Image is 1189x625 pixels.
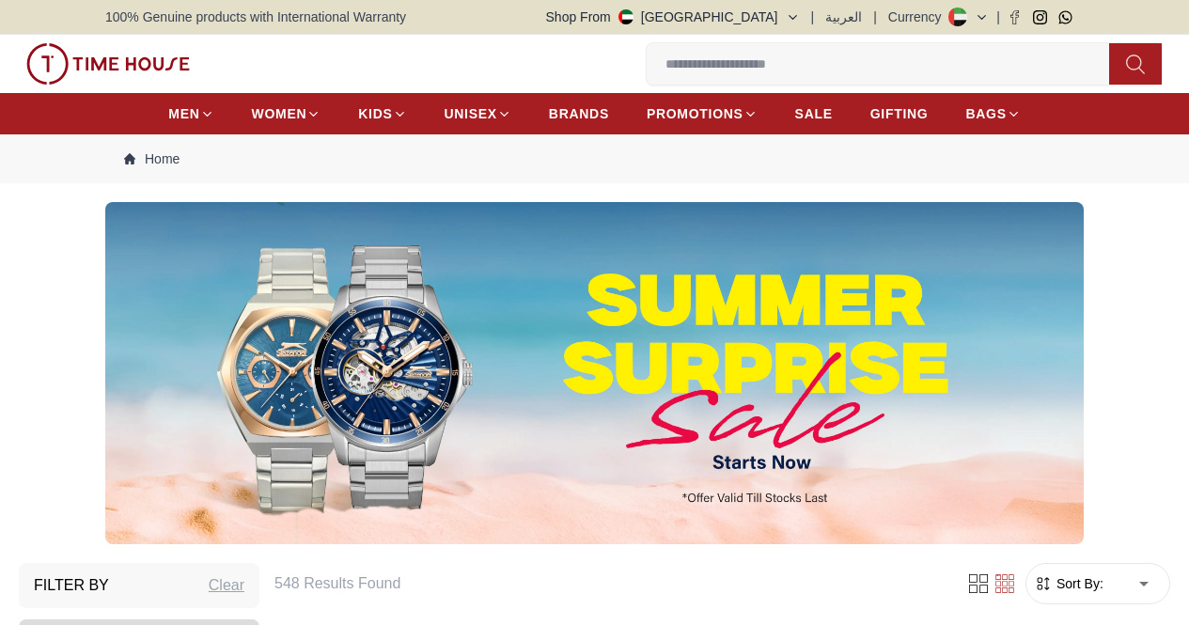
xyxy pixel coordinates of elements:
[124,149,180,168] a: Home
[358,104,392,123] span: KIDS
[1008,10,1022,24] a: Facebook
[168,104,199,123] span: MEN
[34,574,109,597] h3: Filter By
[546,8,800,26] button: Shop From[GEOGRAPHIC_DATA]
[795,97,833,131] a: SALE
[445,104,497,123] span: UNISEX
[965,97,1020,131] a: BAGS
[965,104,1006,123] span: BAGS
[870,97,929,131] a: GIFTING
[873,8,877,26] span: |
[168,97,213,131] a: MEN
[888,8,949,26] div: Currency
[647,104,743,123] span: PROMOTIONS
[795,104,833,123] span: SALE
[105,202,1084,544] img: ...
[274,572,943,595] h6: 548 Results Found
[209,574,244,597] div: Clear
[1058,10,1072,24] a: Whatsapp
[996,8,1000,26] span: |
[647,97,758,131] a: PROMOTIONS
[358,97,406,131] a: KIDS
[825,8,862,26] button: العربية
[1034,574,1103,593] button: Sort By:
[26,43,190,85] img: ...
[1053,574,1103,593] span: Sort By:
[252,97,321,131] a: WOMEN
[811,8,815,26] span: |
[549,104,609,123] span: BRANDS
[105,134,1084,183] nav: Breadcrumb
[1033,10,1047,24] a: Instagram
[618,9,634,24] img: United Arab Emirates
[445,97,511,131] a: UNISEX
[870,104,929,123] span: GIFTING
[105,8,406,26] span: 100% Genuine products with International Warranty
[549,97,609,131] a: BRANDS
[252,104,307,123] span: WOMEN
